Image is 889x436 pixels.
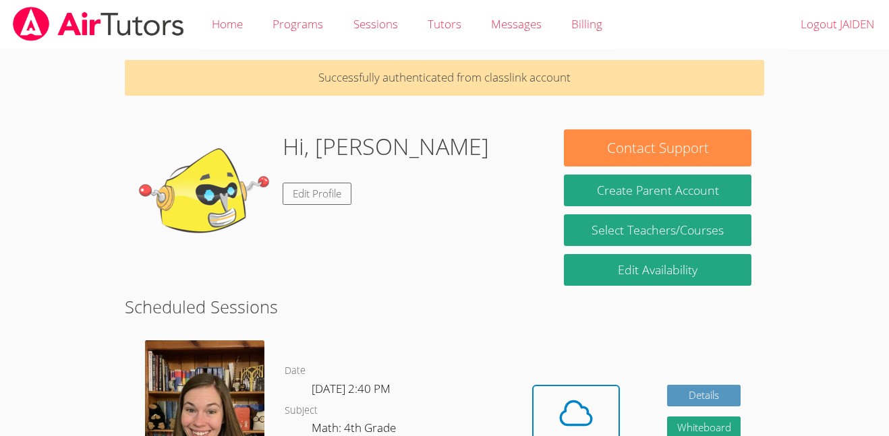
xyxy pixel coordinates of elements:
span: Messages [491,16,542,32]
dt: Date [285,363,306,379]
a: Select Teachers/Courses [564,214,751,246]
h2: Scheduled Sessions [125,294,765,319]
button: Create Parent Account [564,175,751,206]
a: Edit Availability [564,254,751,286]
p: Successfully authenticated from classlink account [125,60,765,96]
a: Edit Profile [283,183,351,205]
img: airtutors_banner-c4298cdbf04f3fff15de1276eac7730deb9818008684d7c2e4769d2f7ddbe033.png [11,7,185,41]
a: Details [667,385,741,407]
h1: Hi, [PERSON_NAME] [283,129,489,164]
span: [DATE] 2:40 PM [312,381,391,396]
img: default.png [137,129,272,264]
dt: Subject [285,402,318,419]
button: Contact Support [564,129,751,166]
